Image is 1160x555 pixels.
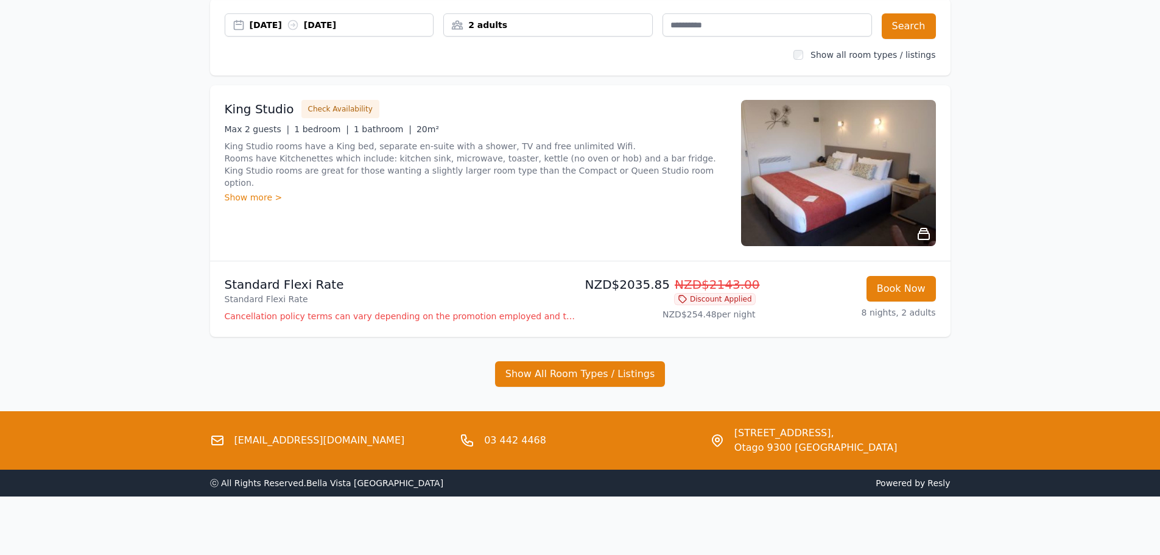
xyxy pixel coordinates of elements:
span: NZD$2143.00 [675,277,760,292]
p: Standard Flexi Rate [225,276,575,293]
p: King Studio rooms have a King bed, separate en-suite with a shower, TV and free unlimited Wifi. R... [225,140,726,189]
p: Cancellation policy terms can vary depending on the promotion employed and the time of stay of th... [225,310,575,322]
div: [DATE] [DATE] [250,19,434,31]
p: Standard Flexi Rate [225,293,575,305]
button: Book Now [866,276,936,302]
span: 20m² [417,124,439,134]
p: NZD$2035.85 [585,276,756,293]
span: 1 bathroom | [354,124,412,134]
span: ⓒ All Rights Reserved. Bella Vista [GEOGRAPHIC_DATA] [210,478,444,488]
span: 1 bedroom | [294,124,349,134]
a: Resly [927,478,950,488]
button: Show All Room Types / Listings [495,361,666,387]
p: 8 nights, 2 adults [765,306,936,319]
span: Powered by [585,477,951,489]
a: 03 442 4468 [484,433,546,448]
span: Discount Applied [674,293,756,305]
button: Search [882,13,936,39]
span: Otago 9300 [GEOGRAPHIC_DATA] [734,440,898,455]
span: [STREET_ADDRESS], [734,426,898,440]
button: Check Availability [301,100,379,118]
p: NZD$254.48 per night [585,308,756,320]
h3: King Studio [225,101,294,118]
span: Max 2 guests | [225,124,290,134]
label: Show all room types / listings [810,50,935,60]
div: 2 adults [444,19,652,31]
div: Show more > [225,191,726,203]
a: [EMAIL_ADDRESS][DOMAIN_NAME] [234,433,405,448]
